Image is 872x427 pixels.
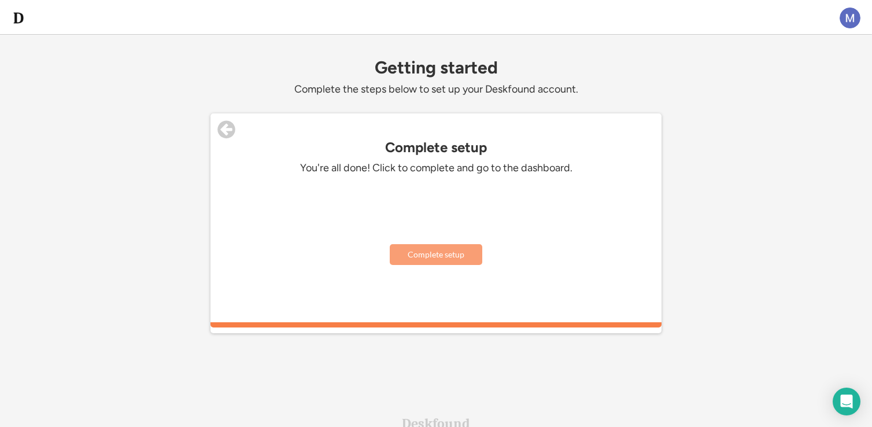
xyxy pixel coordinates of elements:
img: ACg8ocKv1skjeoNbkubS9e3G0fSEjvuuhugH4XkQ8zjUSxoFyZOBiA=s96-c [840,8,860,28]
button: Complete setup [390,244,482,265]
div: 100% [213,322,659,327]
div: Complete the steps below to set up your Deskfound account. [210,83,662,96]
img: d-whitebg.png [12,11,25,25]
div: Getting started [210,58,662,77]
div: Complete setup [210,139,662,156]
div: You're all done! Click to complete and go to the dashboard. [263,161,609,175]
div: Open Intercom Messenger [833,388,860,415]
